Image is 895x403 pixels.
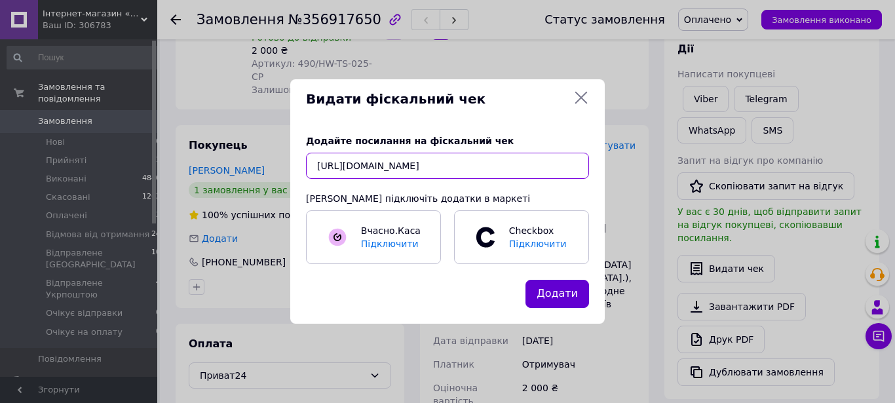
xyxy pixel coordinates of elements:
[306,210,441,264] a: Вчасно.КасаПідключити
[361,225,421,236] span: Вчасно.Каса
[509,239,567,249] span: Підключити
[503,224,575,250] span: Checkbox
[525,280,589,308] button: Додати
[454,210,589,264] a: CheckboxПідключити
[361,239,419,249] span: Підключити
[306,90,568,109] span: Видати фіскальний чек
[306,153,589,179] input: URL чека
[306,136,514,146] span: Додайте посилання на фіскальний чек
[306,192,589,205] div: [PERSON_NAME] підключіть додатки в маркеті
